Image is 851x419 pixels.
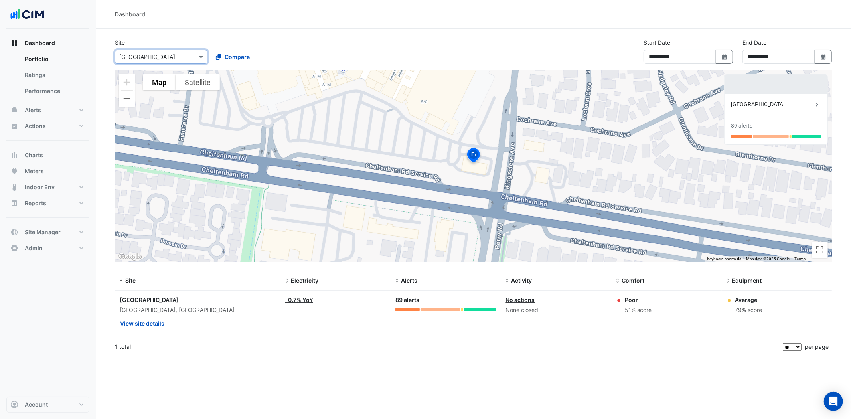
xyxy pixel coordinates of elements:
button: Keyboard shortcuts [707,256,741,262]
button: Meters [6,163,89,179]
app-icon: Admin [10,244,18,252]
div: Poor [625,296,652,304]
button: Dashboard [6,35,89,51]
span: Equipment [732,277,762,284]
div: Average [735,296,762,304]
span: Charts [25,151,43,159]
img: Google [117,251,143,262]
div: Dashboard [6,51,89,102]
span: Meters [25,167,44,175]
span: Activity [511,277,532,284]
label: Site [115,38,125,47]
span: Comfort [622,277,644,284]
button: Zoom out [119,91,135,107]
div: [GEOGRAPHIC_DATA] [120,296,276,304]
button: Toggle fullscreen view [812,242,828,258]
button: Account [6,397,89,413]
img: site-pin-selected.svg [465,147,482,166]
a: -0.7% YoY [285,296,313,303]
span: Account [25,401,48,409]
label: Start Date [644,38,670,47]
button: Alerts [6,102,89,118]
button: Zoom in [119,74,135,90]
button: Charts [6,147,89,163]
span: Actions [25,122,46,130]
button: Reports [6,195,89,211]
app-icon: Actions [10,122,18,130]
span: Map data ©2025 Google [746,257,790,261]
div: 89 alerts [395,296,496,305]
app-icon: Alerts [10,106,18,114]
app-icon: Meters [10,167,18,175]
a: No actions [506,296,535,303]
span: Dashboard [25,39,55,47]
button: Site Manager [6,224,89,240]
button: Show satellite imagery [176,74,220,90]
div: Open Intercom Messenger [824,392,843,411]
a: Open this area in Google Maps (opens a new window) [117,251,143,262]
app-icon: Charts [10,151,18,159]
span: per page [805,343,829,350]
span: Admin [25,244,43,252]
a: Performance [18,83,89,99]
app-icon: Dashboard [10,39,18,47]
div: 51% score [625,306,652,315]
span: Indoor Env [25,183,55,191]
a: Ratings [18,67,89,83]
app-icon: Site Manager [10,228,18,236]
fa-icon: Select Date [820,53,827,60]
app-icon: Indoor Env [10,183,18,191]
div: [GEOGRAPHIC_DATA] [731,100,813,109]
app-icon: Reports [10,199,18,207]
span: Alerts [25,106,41,114]
img: Company Logo [10,6,45,22]
span: Alerts [401,277,417,284]
button: Compare [211,50,255,64]
span: Compare [225,53,250,61]
button: Indoor Env [6,179,89,195]
label: End Date [742,38,766,47]
span: Site [125,277,136,284]
div: 1 total [115,337,781,357]
button: Actions [6,118,89,134]
a: Terms [794,257,806,261]
div: [GEOGRAPHIC_DATA], [GEOGRAPHIC_DATA] [120,306,276,315]
div: 79% score [735,306,762,315]
button: Show street map [143,74,176,90]
div: None closed [506,306,606,315]
a: Portfolio [18,51,89,67]
div: 89 alerts [731,122,752,130]
span: Electricity [291,277,318,284]
button: Admin [6,240,89,256]
span: Site Manager [25,228,61,236]
button: View site details [120,316,165,330]
span: Reports [25,199,46,207]
div: Dashboard [115,10,145,18]
fa-icon: Select Date [721,53,728,60]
